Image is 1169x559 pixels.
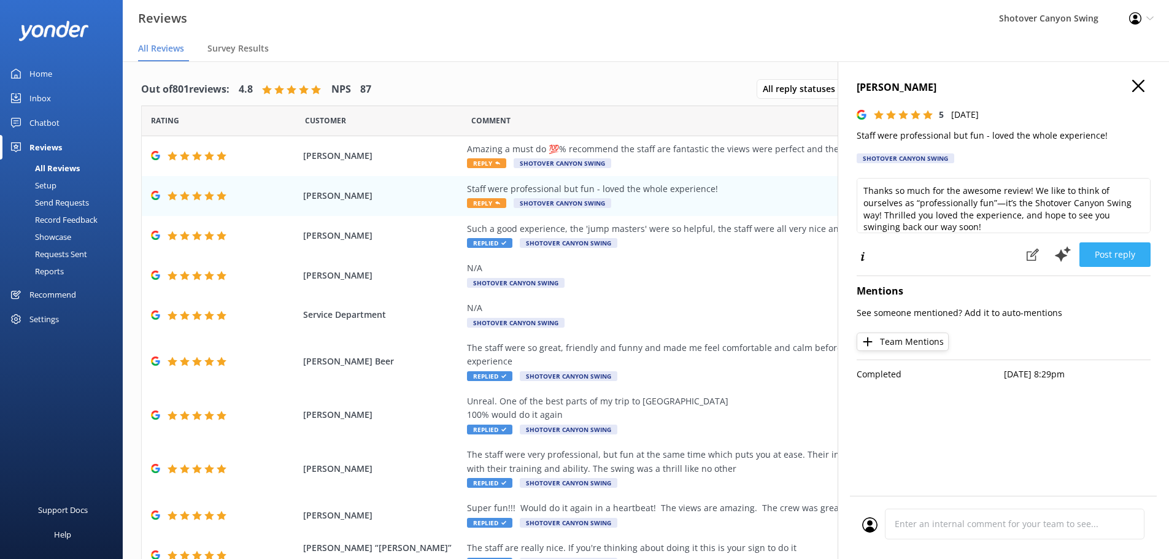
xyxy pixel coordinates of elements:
[138,9,187,28] h3: Reviews
[857,306,1151,320] p: See someone mentioned? Add it to auto-mentions
[939,109,944,120] span: 5
[857,178,1151,233] textarea: Thanks so much for the awesome review! We like to think of ourselves as “professionally fun”—it’s...
[303,308,461,322] span: Service Department
[467,182,1025,196] div: Staff were professional but fun - loved the whole experience!
[29,307,59,331] div: Settings
[467,371,512,381] span: Replied
[7,228,123,245] a: Showcase
[303,149,461,163] span: [PERSON_NAME]
[857,80,1151,96] h4: [PERSON_NAME]
[520,371,617,381] span: Shotover Canyon Swing
[857,333,949,351] button: Team Mentions
[1079,242,1151,267] button: Post reply
[303,229,461,242] span: [PERSON_NAME]
[29,282,76,307] div: Recommend
[305,115,346,126] span: Date
[7,160,80,177] div: All Reviews
[467,425,512,434] span: Replied
[520,518,617,528] span: Shotover Canyon Swing
[763,82,843,96] span: All reply statuses
[857,153,954,163] div: Shotover Canyon Swing
[467,261,1025,275] div: N/A
[7,245,87,263] div: Requests Sent
[331,82,351,98] h4: NPS
[7,177,56,194] div: Setup
[471,115,511,126] span: Question
[520,425,617,434] span: Shotover Canyon Swing
[520,238,617,248] span: Shotover Canyon Swing
[862,517,878,533] img: user_profile.svg
[467,478,512,488] span: Replied
[467,222,1025,236] div: Such a good experience, the 'jump masters' were so helpful, the staff were all very nice and funn...
[467,318,565,328] span: Shotover Canyon Swing
[303,509,461,522] span: [PERSON_NAME]
[467,301,1025,315] div: N/A
[857,283,1151,299] h4: Mentions
[514,198,611,208] span: Shotover Canyon Swing
[207,42,269,55] span: Survey Results
[303,462,461,476] span: [PERSON_NAME]
[467,158,506,168] span: Reply
[7,263,123,280] a: Reports
[7,228,71,245] div: Showcase
[467,541,1025,555] div: The staff are really nice. If you're thinking about doing it this is your sign to do it
[303,355,461,368] span: [PERSON_NAME] Beer
[239,82,253,98] h4: 4.8
[520,478,617,488] span: Shotover Canyon Swing
[18,21,89,41] img: yonder-white-logo.png
[54,522,71,547] div: Help
[857,368,1004,381] p: Completed
[360,82,371,98] h4: 87
[138,42,184,55] span: All Reviews
[7,245,123,263] a: Requests Sent
[467,448,1025,476] div: The staff were very professional, but fun at the same time which puts you at ease. Their instruct...
[303,408,461,422] span: [PERSON_NAME]
[467,518,512,528] span: Replied
[7,160,123,177] a: All Reviews
[29,110,60,135] div: Chatbot
[467,395,1025,422] div: Unreal. One of the best parts of my trip to [GEOGRAPHIC_DATA] 100% would do it again
[141,82,230,98] h4: Out of 801 reviews:
[29,61,52,86] div: Home
[467,142,1025,156] div: Amazing a must do 💯% recommend the staff are fantastic the views were perfect and the adrenaline ...
[7,211,123,228] a: Record Feedback
[1004,368,1151,381] p: [DATE] 8:29pm
[514,158,611,168] span: Shotover Canyon Swing
[1132,80,1144,93] button: Close
[951,108,979,121] p: [DATE]
[7,194,123,211] a: Send Requests
[151,115,179,126] span: Date
[29,135,62,160] div: Reviews
[303,189,461,202] span: [PERSON_NAME]
[7,263,64,280] div: Reports
[7,194,89,211] div: Send Requests
[857,129,1151,142] p: Staff were professional but fun - loved the whole experience!
[303,269,461,282] span: [PERSON_NAME]
[38,498,88,522] div: Support Docs
[467,238,512,248] span: Replied
[467,278,565,288] span: Shotover Canyon Swing
[467,501,1025,515] div: Super fun!!! Would do it again in a heartbeat! The views are amazing. The crew was great!
[467,341,1025,369] div: The staff were so great, friendly and funny and made me feel comfortable and calm before doing th...
[467,198,506,208] span: Reply
[7,211,98,228] div: Record Feedback
[7,177,123,194] a: Setup
[29,86,51,110] div: Inbox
